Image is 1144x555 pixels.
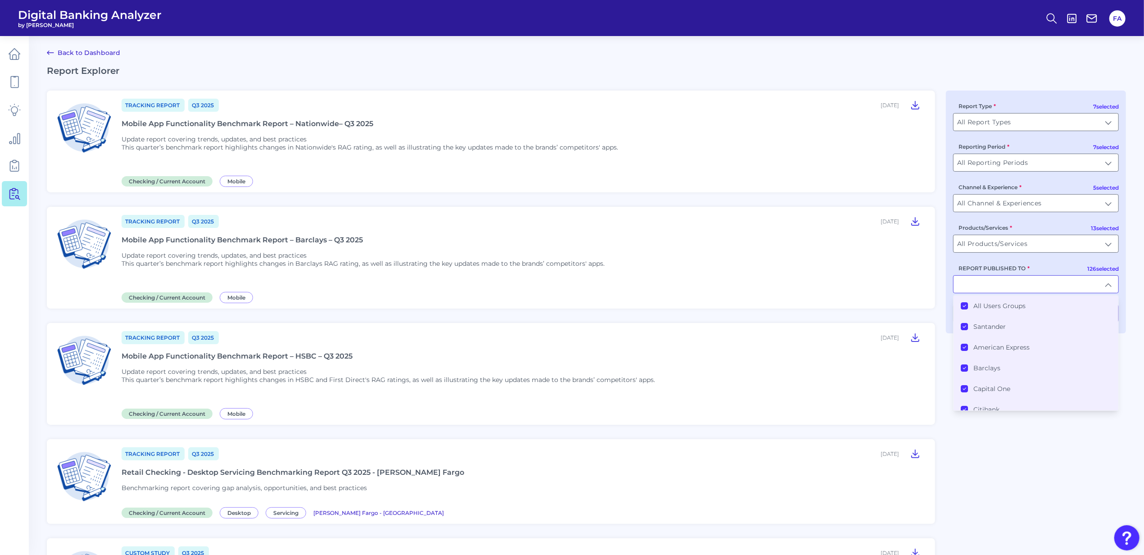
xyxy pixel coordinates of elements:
a: Checking / Current Account [122,409,216,418]
span: Update report covering trends, updates, and best practices [122,368,307,376]
span: Checking / Current Account [122,508,213,518]
a: Servicing [266,508,310,517]
span: Update report covering trends, updates, and best practices [122,135,307,143]
span: [PERSON_NAME] Fargo - [GEOGRAPHIC_DATA] [313,510,444,516]
a: Mobile [220,409,257,418]
p: This quarter’s benchmark report highlights changes in HSBC and First Direct's RAG ratings, as wel... [122,376,655,384]
a: Checking / Current Account [122,177,216,185]
label: Report Type [959,103,996,109]
span: Servicing [266,507,306,519]
p: This quarter’s benchmark report highlights changes in Barclays RAG rating, as well as illustratin... [122,259,605,268]
label: American Express [973,343,1030,351]
label: Channel & Experience [959,184,1022,191]
span: Digital Banking Analyzer [18,8,162,22]
div: Mobile App Functionality Benchmark Report – Barclays – Q3 2025 [122,236,363,244]
span: by [PERSON_NAME] [18,22,162,28]
label: All Users Groups [973,302,1026,310]
a: Checking / Current Account [122,508,216,517]
label: Products/Services [959,224,1012,231]
label: Capital One [973,385,1010,393]
a: Tracking Report [122,215,185,228]
a: Q3 2025 [188,215,219,228]
a: Tracking Report [122,331,185,344]
img: Checking / Current Account [54,330,114,391]
label: Reporting Period [959,143,1009,150]
a: Mobile [220,293,257,301]
span: Mobile [220,408,253,419]
a: Back to Dashboard [47,47,120,58]
div: Mobile App Functionality Benchmark Report – Nationwide– Q3 2025 [122,119,373,128]
h2: Report Explorer [47,65,1126,76]
span: Checking / Current Account [122,409,213,419]
span: Mobile [220,292,253,303]
img: Checking / Current Account [54,98,114,158]
label: Santander [973,323,1006,331]
a: Tracking Report [122,447,185,460]
button: FA [1109,10,1126,27]
span: Desktop [220,507,258,519]
p: This quarter’s benchmark report highlights changes in Nationwide's RAG rating, as well as illustr... [122,143,618,151]
span: Mobile [220,176,253,187]
label: REPORT PUBLISHED TO [959,265,1030,272]
span: Update report covering trends, updates, and best practices [122,251,307,259]
a: Mobile [220,177,257,185]
span: Checking / Current Account [122,292,213,303]
div: [DATE] [881,334,899,341]
div: [DATE] [881,218,899,225]
div: [DATE] [881,102,899,109]
a: Desktop [220,508,262,517]
span: Checking / Current Account [122,176,213,187]
a: Q3 2025 [188,99,219,112]
img: Checking / Current Account [54,214,114,274]
a: Checking / Current Account [122,293,216,301]
span: Benchmarking report covering gap analysis, opportunities, and best practices [122,484,367,492]
a: Q3 2025 [188,331,219,344]
button: Open Resource Center [1114,525,1139,550]
div: Mobile App Functionality Benchmark Report – HSBC – Q3 2025 [122,352,353,360]
a: [PERSON_NAME] Fargo - [GEOGRAPHIC_DATA] [313,508,444,517]
img: Checking / Current Account [54,446,114,507]
button: Retail Checking - Desktop Servicing Benchmarking Report Q3 2025 - Wells Fargo [906,446,924,461]
div: [DATE] [881,450,899,457]
label: Barclays [973,364,1000,372]
a: Q3 2025 [188,447,219,460]
a: Tracking Report [122,99,185,112]
div: Retail Checking - Desktop Servicing Benchmarking Report Q3 2025 - [PERSON_NAME] Fargo [122,468,464,477]
label: Citibank [973,405,999,414]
